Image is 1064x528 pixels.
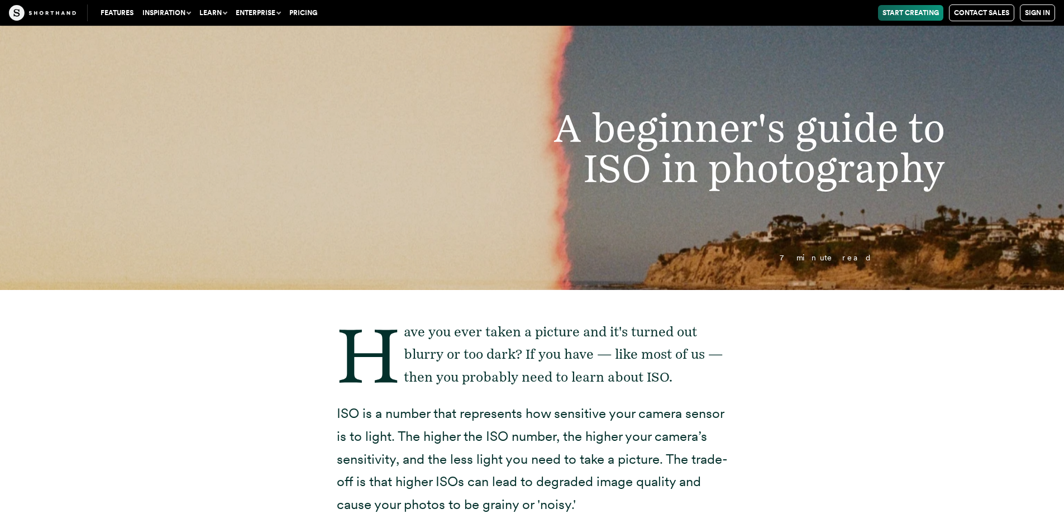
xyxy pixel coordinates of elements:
button: Enterprise [231,5,285,21]
button: Inspiration [138,5,195,21]
img: The Craft [9,5,76,21]
p: ISO is a number that represents how sensitive your camera sensor is to light. The higher the ISO ... [337,402,728,516]
button: Learn [195,5,231,21]
h1: A beginner's guide to ISO in photography [460,108,968,188]
a: Pricing [285,5,322,21]
p: 7 minute read [169,254,895,262]
p: Have you ever taken a picture and it's turned out blurry or too dark? If you have — like most of ... [337,321,728,389]
a: Features [96,5,138,21]
a: Sign in [1020,4,1055,21]
a: Start Creating [878,5,943,21]
a: Contact Sales [949,4,1014,21]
